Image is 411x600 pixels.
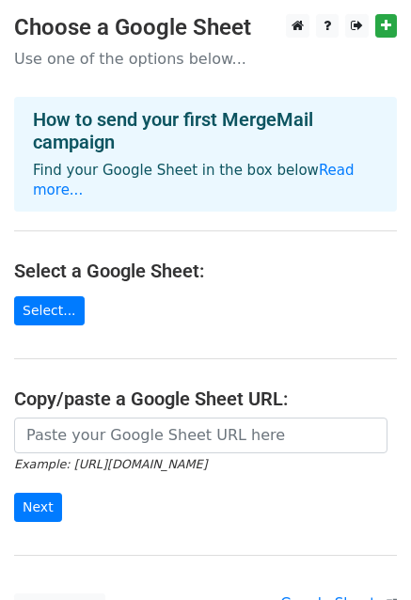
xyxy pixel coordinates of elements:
[33,108,378,153] h4: How to send your first MergeMail campaign
[14,387,397,410] h4: Copy/paste a Google Sheet URL:
[14,418,387,453] input: Paste your Google Sheet URL here
[14,296,85,325] a: Select...
[33,161,378,200] p: Find your Google Sheet in the box below
[14,49,397,69] p: Use one of the options below...
[33,162,355,198] a: Read more...
[14,493,62,522] input: Next
[14,14,397,41] h3: Choose a Google Sheet
[14,260,397,282] h4: Select a Google Sheet:
[14,457,207,471] small: Example: [URL][DOMAIN_NAME]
